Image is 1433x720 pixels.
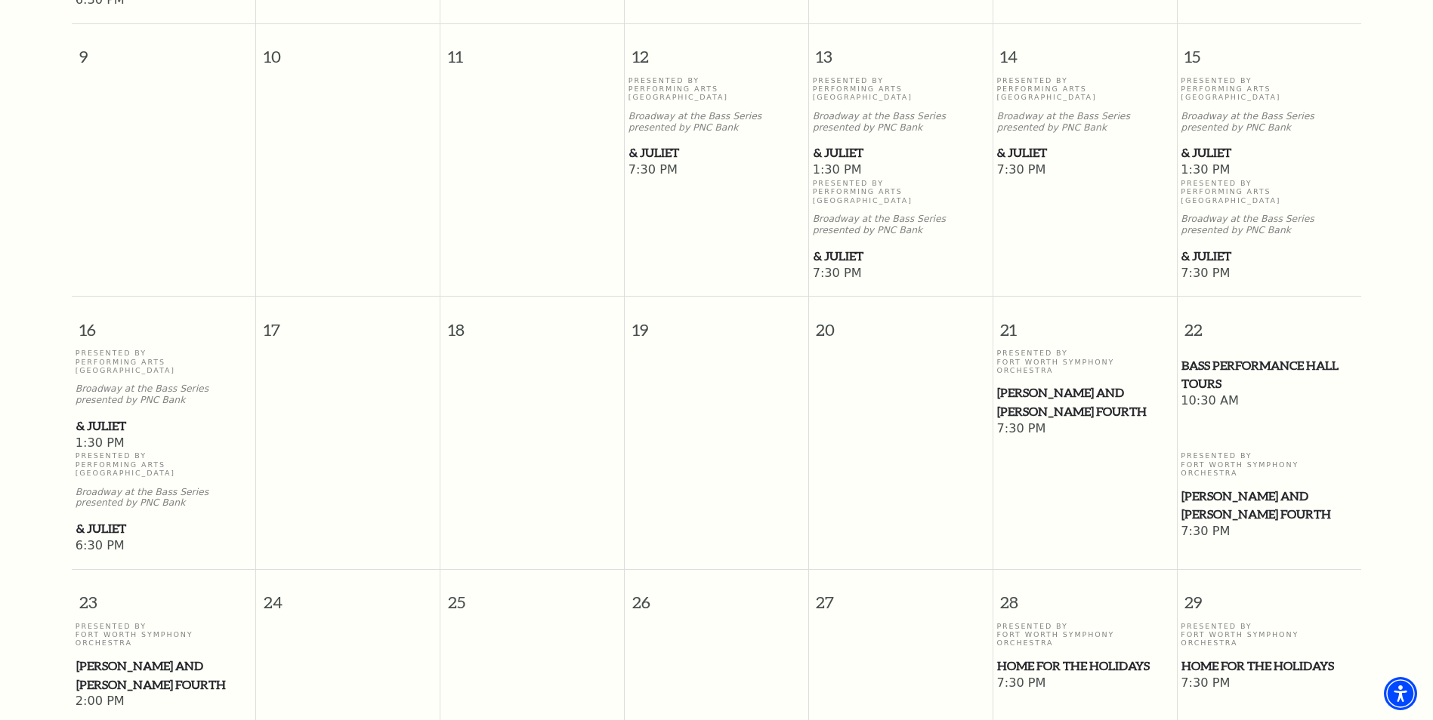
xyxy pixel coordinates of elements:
[625,570,808,622] span: 26
[625,24,808,76] span: 12
[813,179,989,205] p: Presented By Performing Arts [GEOGRAPHIC_DATA]
[1181,487,1357,524] span: [PERSON_NAME] and [PERSON_NAME] Fourth
[1181,143,1357,162] a: & Juliet
[1178,297,1361,349] span: 22
[996,657,1172,675] a: Home for the Holidays
[1384,677,1417,710] div: Accessibility Menu
[256,297,440,349] span: 17
[996,421,1172,438] span: 7:30 PM
[1181,524,1357,540] span: 7:30 PM
[996,349,1172,374] p: Presented By Fort Worth Symphony Orchestra
[1181,266,1357,282] span: 7:30 PM
[1178,570,1361,622] span: 29
[1181,76,1357,102] p: Presented By Performing Arts [GEOGRAPHIC_DATA]
[813,247,989,266] a: & Juliet
[1181,451,1357,477] p: Presented By Fort Worth Symphony Orchestra
[76,435,252,452] span: 1:30 PM
[440,570,624,622] span: 25
[72,570,255,622] span: 23
[813,111,989,134] p: Broadway at the Bass Series presented by PNC Bank
[809,570,993,622] span: 27
[814,247,988,266] span: & Juliet
[76,622,252,648] p: Presented By Fort Worth Symphony Orchestra
[993,570,1177,622] span: 28
[1181,393,1357,410] span: 10:30 AM
[1181,675,1357,692] span: 7:30 PM
[628,143,805,162] a: & Juliet
[996,76,1172,102] p: Presented By Performing Arts [GEOGRAPHIC_DATA]
[813,143,989,162] a: & Juliet
[1181,111,1357,134] p: Broadway at the Bass Series presented by PNC Bank
[76,519,252,538] a: & Juliet
[1181,247,1357,266] span: & Juliet
[1181,179,1357,205] p: Presented By Performing Arts [GEOGRAPHIC_DATA]
[440,24,624,76] span: 11
[1181,214,1357,236] p: Broadway at the Bass Series presented by PNC Bank
[1181,162,1357,179] span: 1:30 PM
[813,76,989,102] p: Presented By Performing Arts [GEOGRAPHIC_DATA]
[809,24,993,76] span: 13
[629,143,804,162] span: & Juliet
[76,349,252,374] p: Presented By Performing Arts [GEOGRAPHIC_DATA]
[625,297,808,349] span: 19
[809,297,993,349] span: 20
[996,383,1172,420] a: Mozart and Mahler's Fourth
[1181,143,1357,162] span: & Juliet
[1181,356,1357,393] span: Bass Performance Hall Tours
[256,24,440,76] span: 10
[76,657,252,694] a: Mozart and Mahler's Fourth
[813,214,989,236] p: Broadway at the Bass Series presented by PNC Bank
[813,162,989,179] span: 1:30 PM
[1181,356,1357,393] a: Bass Performance Hall Tours
[76,487,252,509] p: Broadway at the Bass Series presented by PNC Bank
[72,297,255,349] span: 16
[72,24,255,76] span: 9
[628,111,805,134] p: Broadway at the Bass Series presented by PNC Bank
[1181,657,1357,675] a: Home for the Holidays
[997,143,1172,162] span: & Juliet
[996,162,1172,179] span: 7:30 PM
[628,162,805,179] span: 7:30 PM
[1181,487,1357,524] a: Mozart and Mahler's Fourth
[997,383,1172,420] span: [PERSON_NAME] and [PERSON_NAME] Fourth
[1178,24,1361,76] span: 15
[76,417,252,435] a: & Juliet
[813,266,989,282] span: 7:30 PM
[76,519,252,538] span: & Juliet
[628,76,805,102] p: Presented By Performing Arts [GEOGRAPHIC_DATA]
[1181,657,1357,675] span: Home for the Holidays
[1181,247,1357,266] a: & Juliet
[76,383,252,406] p: Broadway at the Bass Series presented by PNC Bank
[440,297,624,349] span: 18
[256,570,440,622] span: 24
[993,297,1177,349] span: 21
[996,622,1172,648] p: Presented By Fort Worth Symphony Orchestra
[996,143,1172,162] a: & Juliet
[814,143,988,162] span: & Juliet
[76,417,252,435] span: & Juliet
[76,657,252,694] span: [PERSON_NAME] and [PERSON_NAME] Fourth
[76,538,252,555] span: 6:30 PM
[76,694,252,710] span: 2:00 PM
[993,24,1177,76] span: 14
[76,451,252,477] p: Presented By Performing Arts [GEOGRAPHIC_DATA]
[996,111,1172,134] p: Broadway at the Bass Series presented by PNC Bank
[996,675,1172,692] span: 7:30 PM
[1181,622,1357,648] p: Presented By Fort Worth Symphony Orchestra
[997,657,1172,675] span: Home for the Holidays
